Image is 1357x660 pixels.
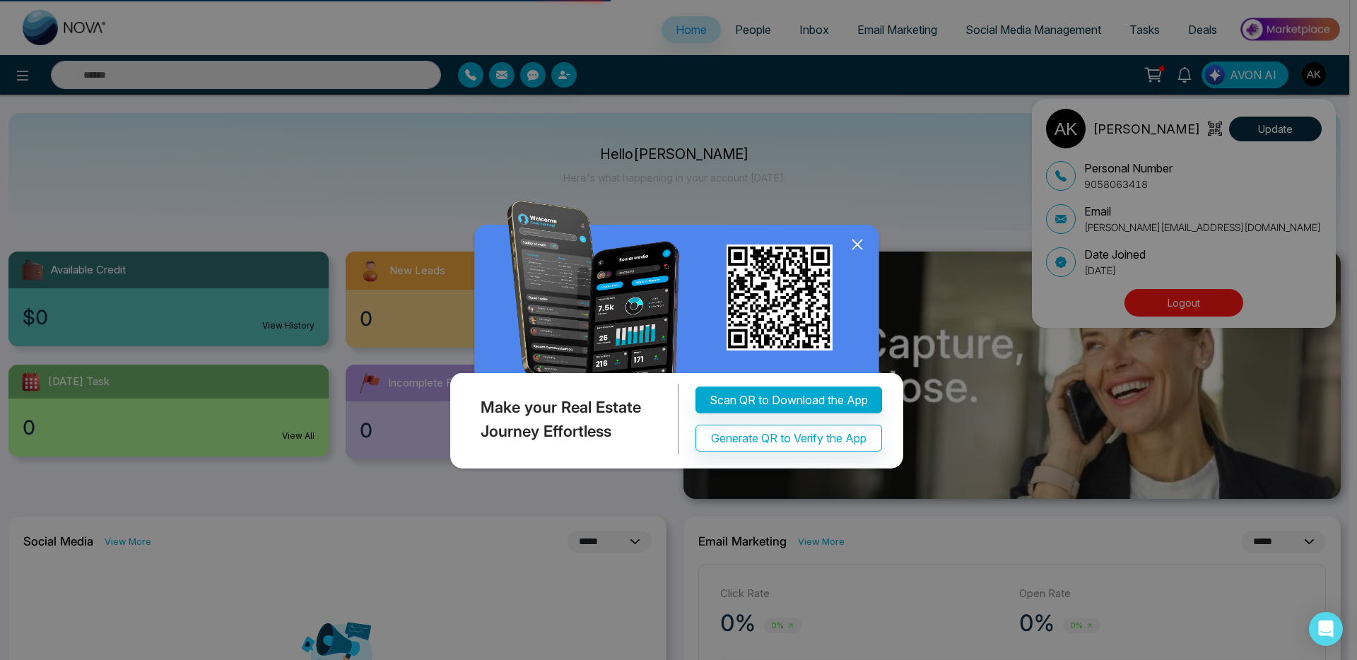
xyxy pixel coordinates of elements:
img: QRModal [447,201,910,476]
div: Open Intercom Messenger [1309,612,1343,646]
div: Make your Real Estate Journey Effortless [447,384,678,455]
img: qr_for_download_app.png [727,244,833,350]
button: Generate QR to Verify the App [695,425,882,452]
button: Scan QR to Download the App [695,387,882,414]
